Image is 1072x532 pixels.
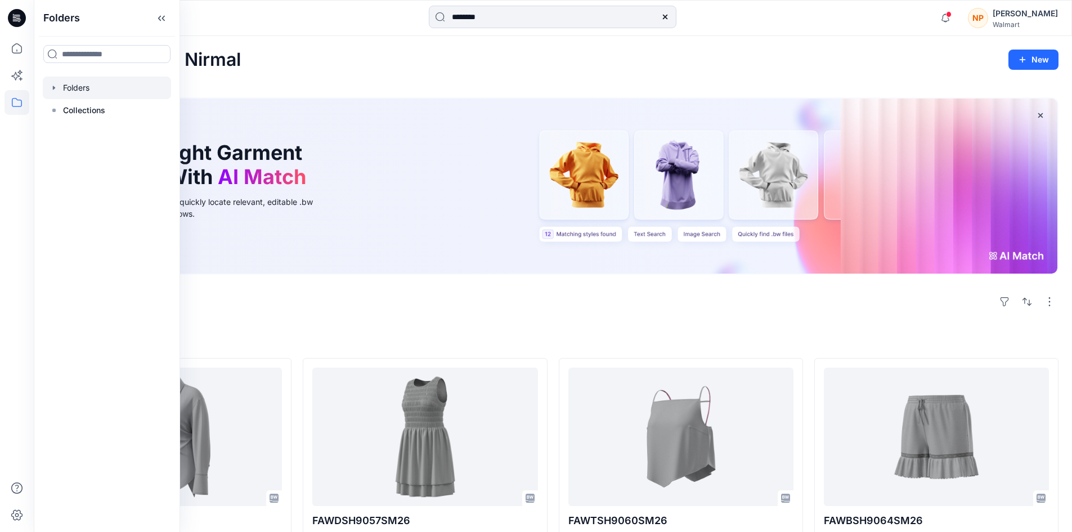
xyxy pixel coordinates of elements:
[1008,50,1058,70] button: New
[993,7,1058,20] div: [PERSON_NAME]
[63,104,105,117] p: Collections
[75,196,329,220] div: Use text or image search to quickly locate relevant, editable .bw files for faster design workflows.
[568,368,793,507] a: FAWTSH9060SM26
[968,8,988,28] div: NP
[47,333,1058,347] h4: Styles
[75,141,312,189] h1: Find the Right Garment Instantly With
[312,513,537,529] p: FAWDSH9057SM26
[824,368,1049,507] a: FAWBSH9064SM26
[824,513,1049,529] p: FAWBSH9064SM26
[218,164,306,189] span: AI Match
[312,368,537,507] a: FAWDSH9057SM26
[993,20,1058,29] div: Walmart
[568,513,793,529] p: FAWTSH9060SM26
